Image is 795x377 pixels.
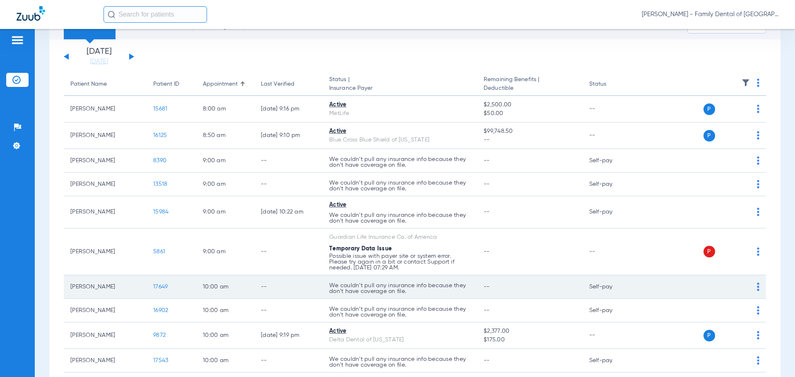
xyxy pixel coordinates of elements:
td: 10:00 AM [196,299,254,322]
td: [PERSON_NAME] [64,275,147,299]
td: [PERSON_NAME] [64,173,147,196]
span: Temporary Data Issue [329,246,392,252]
span: Deductible [484,84,576,93]
span: -- [484,284,490,290]
td: [PERSON_NAME] [64,299,147,322]
span: P [703,246,715,257]
td: -- [583,122,638,149]
div: Active [329,201,470,209]
span: $175.00 [484,336,576,344]
div: Patient Name [70,80,107,89]
img: hamburger-icon [11,35,24,45]
td: -- [583,228,638,275]
span: 13518 [153,181,167,187]
td: -- [583,322,638,349]
img: group-dot-blue.svg [757,105,759,113]
div: Active [329,127,470,136]
th: Remaining Benefits | [477,73,582,96]
td: Self-pay [583,149,638,173]
td: [PERSON_NAME] [64,228,147,275]
td: 10:00 AM [196,275,254,299]
span: $2,500.00 [484,101,576,109]
span: 15984 [153,209,169,215]
span: 17543 [153,358,168,363]
td: -- [254,349,323,372]
span: -- [484,158,490,163]
td: [PERSON_NAME] [64,349,147,372]
td: Self-pay [583,173,638,196]
div: Guardian Life Insurance Co. of America [329,233,470,242]
td: 9:00 AM [196,149,254,173]
td: 10:00 AM [196,349,254,372]
div: Delta Dental of [US_STATE] [329,336,470,344]
p: We couldn’t pull any insurance info because they don’t have coverage on file. [329,356,470,368]
th: Status [583,73,638,96]
a: [DATE] [74,58,124,66]
img: group-dot-blue.svg [757,156,759,165]
span: -- [484,209,490,215]
img: group-dot-blue.svg [757,180,759,188]
td: 9:00 AM [196,173,254,196]
td: -- [583,96,638,122]
span: $99,748.50 [484,127,576,136]
td: 8:50 AM [196,122,254,149]
td: -- [254,149,323,173]
td: [PERSON_NAME] [64,122,147,149]
td: -- [254,228,323,275]
img: group-dot-blue.svg [757,356,759,365]
td: Self-pay [583,299,638,322]
img: group-dot-blue.svg [757,247,759,256]
td: [PERSON_NAME] [64,196,147,228]
td: [PERSON_NAME] [64,149,147,173]
img: group-dot-blue.svg [757,79,759,87]
img: group-dot-blue.svg [757,283,759,291]
span: $50.00 [484,109,576,118]
div: Blue Cross Blue Shield of [US_STATE] [329,136,470,144]
img: group-dot-blue.svg [757,131,759,139]
span: 17649 [153,284,168,290]
img: group-dot-blue.svg [757,208,759,216]
span: $2,377.00 [484,327,576,336]
div: MetLife [329,109,470,118]
img: group-dot-blue.svg [757,306,759,315]
div: Patient Name [70,80,140,89]
td: Self-pay [583,196,638,228]
input: Search for patients [104,6,207,23]
td: [DATE] 10:22 AM [254,196,323,228]
span: P [703,103,715,115]
div: Active [329,101,470,109]
td: 9:00 AM [196,228,254,275]
img: Zuub Logo [17,6,45,21]
span: [PERSON_NAME] - Family Dental of [GEOGRAPHIC_DATA] [642,10,778,19]
li: [DATE] [74,48,124,66]
span: -- [484,181,490,187]
td: 9:00 AM [196,196,254,228]
span: 9872 [153,332,166,338]
p: We couldn’t pull any insurance info because they don’t have coverage on file. [329,156,470,168]
img: filter.svg [742,79,750,87]
span: 8390 [153,158,166,163]
td: -- [254,173,323,196]
td: 8:00 AM [196,96,254,122]
span: 16902 [153,307,168,313]
td: -- [254,299,323,322]
div: Patient ID [153,80,190,89]
th: Status | [323,73,477,96]
td: [DATE] 9:19 PM [254,322,323,349]
p: Possible issue with payer site or system error. Please try again in a bit or contact Support if n... [329,253,470,271]
div: Patient ID [153,80,179,89]
p: We couldn’t pull any insurance info because they don’t have coverage on file. [329,283,470,294]
span: P [703,130,715,142]
span: 5861 [153,249,165,255]
span: 15681 [153,106,167,112]
span: -- [484,249,490,255]
div: Active [329,327,470,336]
div: Last Verified [261,80,316,89]
img: group-dot-blue.svg [757,331,759,339]
td: Self-pay [583,275,638,299]
span: -- [484,136,576,144]
td: [PERSON_NAME] [64,322,147,349]
span: Insurance Payer [329,84,470,93]
span: -- [484,307,490,313]
td: 10:00 AM [196,322,254,349]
